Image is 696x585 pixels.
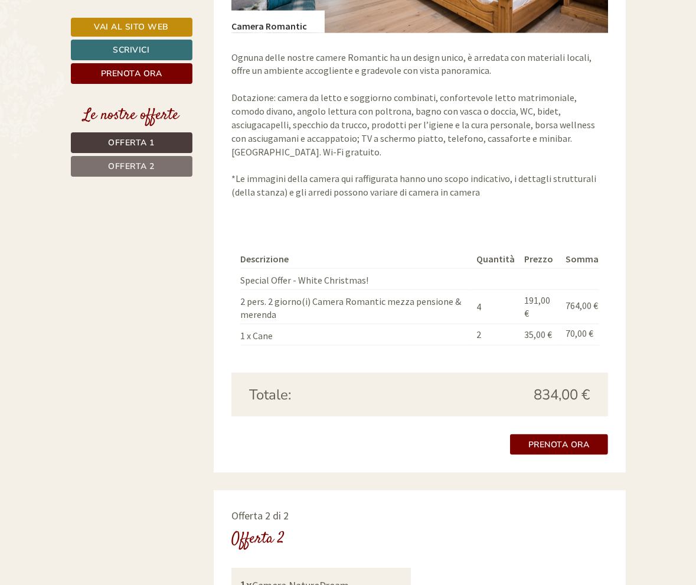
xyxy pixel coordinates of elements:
[231,11,325,33] div: Camera Romantic
[71,40,192,60] a: Scrivici
[561,324,599,346] td: 70,00 €
[561,250,599,268] th: Somma
[524,329,552,340] span: 35,00 €
[472,324,519,346] td: 2
[71,63,192,84] a: Prenota ora
[534,385,590,405] span: 834,00 €
[472,290,519,324] td: 4
[519,250,561,268] th: Prezzo
[203,34,359,44] div: Lei
[510,434,608,455] a: Prenota ora
[231,528,285,550] div: Offerta 2
[231,509,289,522] span: Offerta 2 di 2
[240,250,472,268] th: Descrizione
[524,294,550,320] span: 191,00 €
[240,385,420,405] div: Totale:
[472,250,519,268] th: Quantità
[231,51,608,199] p: Ognuna delle nostre camere Romantic ha un design unico, è arredata con materiali locali, offre un...
[240,324,472,346] td: 1 x Cane
[561,290,599,324] td: 764,00 €
[71,18,192,37] a: Vai al sito web
[71,105,192,126] div: Le nostre offerte
[164,9,213,29] div: giovedì
[240,268,472,290] td: Special Offer - White Christmas!
[203,57,359,66] small: 13:02
[240,290,472,324] td: 2 pers. 2 giorno(i) Camera Romantic mezza pensione & merenda
[108,161,155,172] span: Offerta 2
[316,311,377,332] button: Invia
[197,32,368,68] div: Buon giorno, come possiamo aiutarla?
[108,137,155,148] span: Offerta 1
